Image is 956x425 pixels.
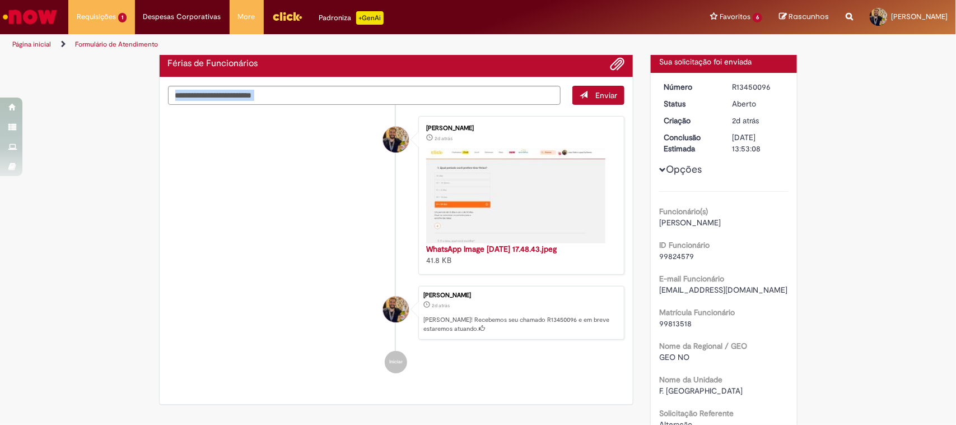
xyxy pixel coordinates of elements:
b: Matrícula Funcionário [659,307,735,317]
img: click_logo_yellow_360x200.png [272,8,302,25]
div: R13450096 [733,81,785,93]
ul: Trilhas de página [8,34,629,55]
span: Requisições [77,11,116,22]
time: 26/08/2025 17:53:05 [432,302,450,309]
img: ServiceNow [1,6,59,28]
span: Despesas Corporativas [143,11,221,22]
div: [DATE] 13:53:08 [733,132,785,154]
div: Aberto [733,98,785,109]
b: E-mail Funcionário [659,274,724,284]
span: 2d atrás [435,135,453,142]
a: WhatsApp Image [DATE] 17.48.43.jpeg [426,244,557,254]
div: Joao Pedro Lopes De Barros [383,297,409,322]
span: 99824579 [659,251,694,261]
div: [PERSON_NAME] [426,125,613,132]
b: ID Funcionário [659,240,710,250]
button: Enviar [572,86,624,105]
span: More [238,11,255,22]
span: Enviar [595,90,617,100]
b: Nome da Unidade [659,375,722,385]
span: Rascunhos [789,11,829,22]
div: 41.8 KB [426,243,613,266]
ul: Histórico de tíquete [168,105,625,385]
span: Favoritos [720,11,750,22]
dt: Número [655,81,724,93]
a: Formulário de Atendimento [75,40,158,49]
span: 2d atrás [733,116,759,126]
p: +GenAi [356,11,384,25]
div: [PERSON_NAME] [423,292,618,299]
p: [PERSON_NAME]! Recebemos seu chamado R13450096 e em breve estaremos atuando. [423,316,618,333]
button: Adicionar anexos [610,57,624,71]
span: 99813518 [659,318,692,329]
span: GEO NO [659,352,689,362]
div: Joao Pedro Lopes De Barros [383,127,409,153]
dt: Criação [655,115,724,126]
span: 1 [118,13,127,22]
li: Joao Pedro Lopes De Barros [168,286,625,340]
h2: Férias de Funcionários Histórico de tíquete [168,59,258,69]
b: Funcionário(s) [659,206,708,216]
div: 26/08/2025 17:53:05 [733,115,785,126]
div: Padroniza [319,11,384,25]
textarea: Digite sua mensagem aqui... [168,86,561,105]
span: 2d atrás [432,302,450,309]
span: F. [GEOGRAPHIC_DATA] [659,386,743,396]
a: Rascunhos [779,12,829,22]
dt: Conclusão Estimada [655,132,724,154]
span: Sua solicitação foi enviada [659,57,752,67]
dt: Status [655,98,724,109]
a: Página inicial [12,40,51,49]
span: [PERSON_NAME] [659,218,721,228]
b: Nome da Regional / GEO [659,341,747,351]
span: [PERSON_NAME] [891,12,948,21]
b: Solicitação Referente [659,408,734,418]
span: [EMAIL_ADDRESS][DOMAIN_NAME] [659,285,787,295]
span: 6 [753,13,762,22]
time: 26/08/2025 17:49:05 [435,135,453,142]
